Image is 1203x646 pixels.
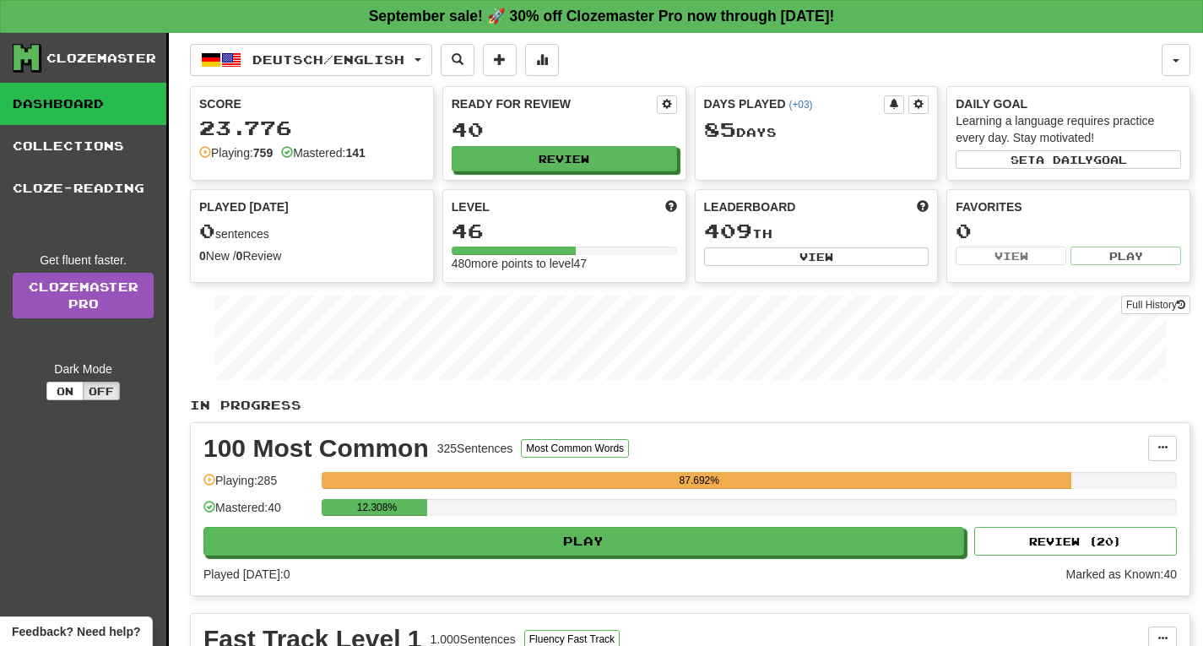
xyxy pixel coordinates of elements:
span: Played [DATE] [199,198,289,215]
strong: 141 [345,146,365,160]
div: Dark Mode [13,361,154,377]
button: Play [203,527,964,556]
strong: September sale! 🚀 30% off Clozemaster Pro now through [DATE]! [369,8,835,24]
span: 409 [704,219,752,242]
div: Learning a language requires practice every day. Stay motivated! [956,112,1181,146]
span: Played [DATE]: 0 [203,567,290,581]
div: 12.308% [327,499,426,516]
div: Mastered: 40 [203,499,313,527]
strong: 0 [236,249,243,263]
span: This week in points, UTC [917,198,929,215]
div: Days Played [704,95,885,112]
div: Marked as Known: 40 [1065,566,1177,583]
button: On [46,382,84,400]
button: More stats [525,44,559,76]
button: View [704,247,929,266]
button: View [956,247,1066,265]
div: Clozemaster [46,50,156,67]
div: 0 [956,220,1181,242]
a: (+03) [788,99,812,111]
button: Deutsch/English [190,44,432,76]
span: Deutsch / English [252,52,404,67]
div: Playing: 285 [203,472,313,500]
div: New / Review [199,247,425,264]
strong: 0 [199,249,206,263]
button: Off [83,382,120,400]
div: Ready for Review [452,95,657,112]
p: In Progress [190,397,1190,414]
button: Play [1070,247,1181,265]
button: Search sentences [441,44,474,76]
button: Add sentence to collection [483,44,517,76]
span: 0 [199,219,215,242]
a: ClozemasterPro [13,273,154,318]
div: Get fluent faster. [13,252,154,269]
button: Review (20) [974,527,1177,556]
div: Playing: [199,144,273,161]
div: Day s [704,119,929,141]
div: 46 [452,220,677,242]
div: 23.776 [199,117,425,138]
div: 100 Most Common [203,436,429,461]
button: Most Common Words [521,439,629,458]
span: Leaderboard [704,198,796,215]
div: th [704,220,929,242]
div: 40 [452,119,677,140]
span: Open feedback widget [12,623,140,640]
span: Level [452,198,490,215]
button: Full History [1121,296,1190,314]
div: 87.692% [327,472,1071,489]
strong: 759 [253,146,273,160]
div: 325 Sentences [437,440,513,457]
div: Score [199,95,425,112]
div: 480 more points to level 47 [452,255,677,272]
button: Seta dailygoal [956,150,1181,169]
div: Mastered: [281,144,366,161]
span: 85 [704,117,736,141]
span: a daily [1036,154,1093,166]
button: Review [452,146,677,171]
div: Favorites [956,198,1181,215]
div: Daily Goal [956,95,1181,112]
span: Score more points to level up [665,198,677,215]
div: sentences [199,220,425,242]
